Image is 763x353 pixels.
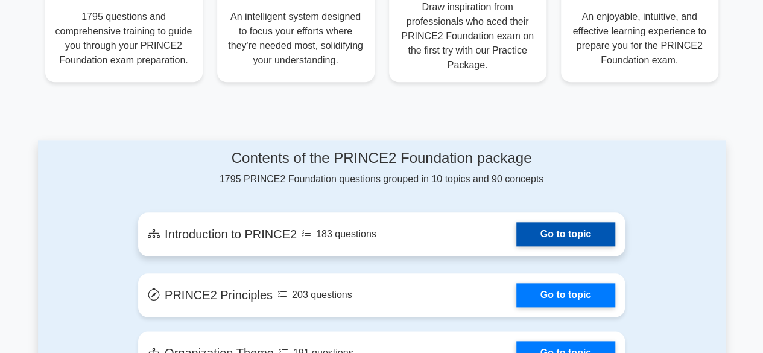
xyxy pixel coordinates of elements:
p: 1795 questions and comprehensive training to guide you through your PRINCE2 Foundation exam prepa... [55,10,193,68]
p: An enjoyable, intuitive, and effective learning experience to prepare you for the PRINCE2 Foundat... [571,10,709,68]
a: Go to topic [516,222,615,246]
h4: Contents of the PRINCE2 Foundation package [138,150,625,167]
a: Go to topic [516,283,615,307]
p: An intelligent system designed to focus your efforts where they're needed most, solidifying your ... [227,10,365,68]
div: 1795 PRINCE2 Foundation questions grouped in 10 topics and 90 concepts [138,150,625,186]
